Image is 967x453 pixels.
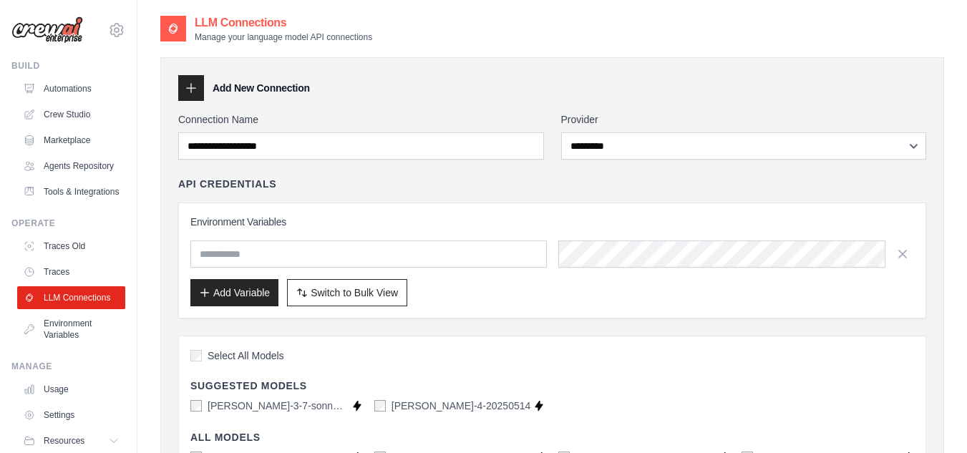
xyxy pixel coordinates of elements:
span: Select All Models [208,349,284,363]
a: Traces Old [17,235,125,258]
a: Agents Repository [17,155,125,177]
div: Build [11,60,125,72]
a: Tools & Integrations [17,180,125,203]
h4: All Models [190,430,914,444]
a: Crew Studio [17,103,125,126]
label: Connection Name [178,112,544,127]
input: claude-3-7-sonnet-latest [190,400,202,411]
a: Traces [17,260,125,283]
h4: Suggested Models [190,379,914,393]
a: Usage [17,378,125,401]
img: Logo [11,16,83,44]
label: claude-3-7-sonnet-latest [208,399,349,413]
p: Manage your language model API connections [195,31,372,43]
input: Select All Models [190,350,202,361]
label: claude-sonnet-4-20250514 [392,399,531,413]
a: LLM Connections [17,286,125,309]
h4: API Credentials [178,177,276,191]
h2: LLM Connections [195,14,372,31]
button: Resources [17,429,125,452]
button: Add Variable [190,279,278,306]
input: claude-sonnet-4-20250514 [374,400,386,411]
h3: Add New Connection [213,81,310,95]
a: Environment Variables [17,312,125,346]
iframe: Chat Widget [895,384,967,453]
span: Switch to Bulk View [311,286,398,300]
span: Resources [44,435,84,447]
button: Switch to Bulk View [287,279,407,306]
div: Operate [11,218,125,229]
label: Provider [561,112,927,127]
h3: Environment Variables [190,215,914,229]
a: Marketplace [17,129,125,152]
a: Settings [17,404,125,427]
a: Automations [17,77,125,100]
div: Manage [11,361,125,372]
